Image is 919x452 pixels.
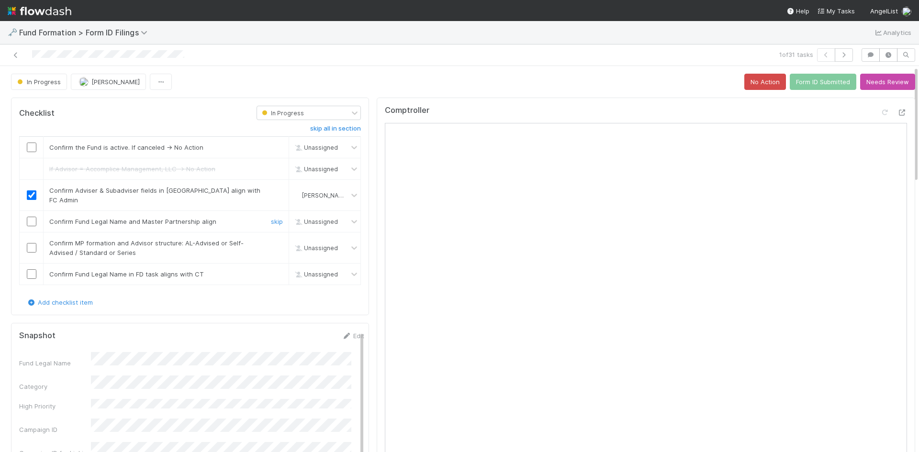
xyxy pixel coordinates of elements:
img: avatar_99e80e95-8f0d-4917-ae3c-b5dad577a2b5.png [293,191,301,199]
button: In Progress [11,74,67,90]
a: Analytics [874,27,911,38]
span: In Progress [15,78,61,86]
a: Edit [342,332,364,340]
a: skip [271,218,283,225]
span: Unassigned [292,218,338,225]
span: AngelList [870,7,898,15]
h5: Comptroller [385,106,429,115]
span: Unassigned [292,165,338,173]
div: Category [19,382,91,391]
span: Confirm the Fund is active. If canceled → No Action [49,143,203,151]
img: avatar_99e80e95-8f0d-4917-ae3c-b5dad577a2b5.png [79,77,89,87]
span: In Progress [260,110,304,117]
span: My Tasks [817,7,855,15]
span: Unassigned [292,271,338,278]
img: avatar_99e80e95-8f0d-4917-ae3c-b5dad577a2b5.png [902,7,911,16]
button: Form ID Submitted [790,74,856,90]
button: [PERSON_NAME] [71,74,146,90]
h5: Checklist [19,109,55,118]
span: Unassigned [292,144,338,151]
span: Confirm Fund Legal Name and Master Partnership align [49,218,216,225]
a: Add checklist item [26,298,93,306]
h5: Snapshot [19,331,56,341]
a: skip all in section [310,125,361,136]
span: 1 of 31 tasks [779,50,813,59]
button: Needs Review [860,74,915,90]
span: Unassigned [292,244,338,252]
span: 🗝️ [8,28,17,36]
span: Confirm MP formation and Advisor structure: AL-Advised or Self-Advised / Standard or Series [49,239,244,256]
span: Confirm Adviser & Subadviser fields in [GEOGRAPHIC_DATA] align with FC Admin [49,187,260,204]
span: If Advisor = Accomplice Management, LLC → No Action [49,165,215,173]
h6: skip all in section [310,125,361,132]
div: High Priority [19,401,91,411]
div: Campaign ID [19,425,91,434]
a: My Tasks [817,6,855,16]
span: [PERSON_NAME] [302,192,349,199]
span: Confirm Fund Legal Name in FD task aligns with CT [49,270,204,278]
div: Help [786,6,809,16]
button: No Action [744,74,786,90]
div: Fund Legal Name [19,358,91,368]
span: Fund Formation > Form ID Filings [19,28,152,37]
img: logo-inverted-e16ddd16eac7371096b0.svg [8,3,71,19]
span: [PERSON_NAME] [91,78,140,86]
